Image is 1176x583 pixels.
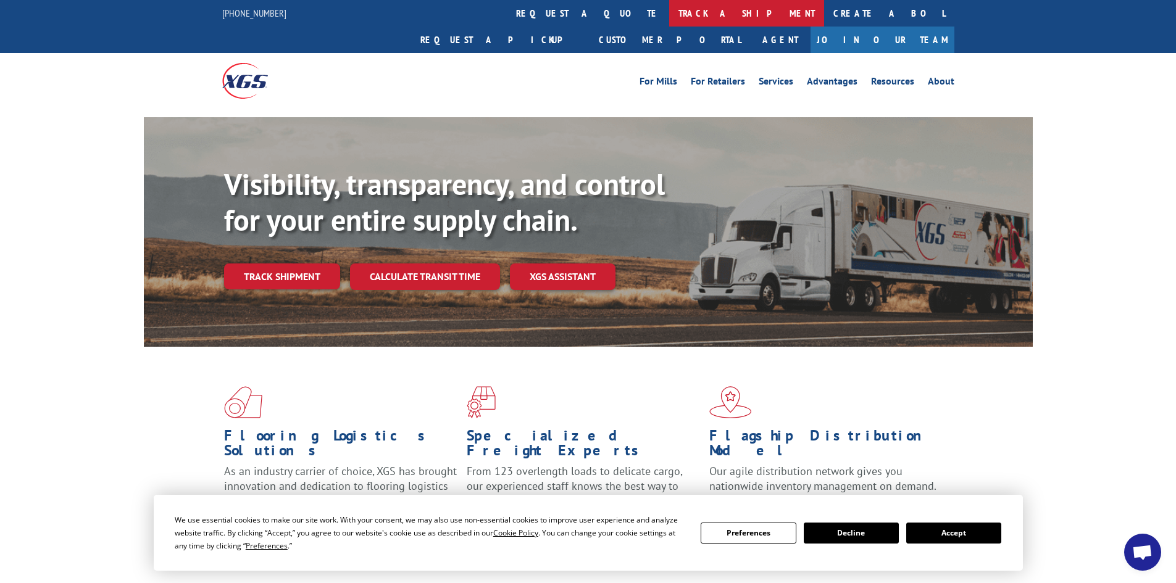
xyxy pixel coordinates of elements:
[411,27,590,53] a: Request a pickup
[467,386,496,418] img: xgs-icon-focused-on-flooring-red
[709,386,752,418] img: xgs-icon-flagship-distribution-model-red
[750,27,811,53] a: Agent
[709,428,943,464] h1: Flagship Distribution Model
[691,76,745,90] a: For Retailers
[709,464,936,493] span: Our agile distribution network gives you nationwide inventory management on demand.
[759,76,793,90] a: Services
[350,263,500,290] a: Calculate transit time
[928,76,954,90] a: About
[224,165,665,239] b: Visibility, transparency, and control for your entire supply chain.
[871,76,914,90] a: Resources
[1124,534,1161,571] a: Open chat
[804,523,899,544] button: Decline
[224,428,457,464] h1: Flooring Logistics Solutions
[224,386,262,418] img: xgs-icon-total-supply-chain-intelligence-red
[154,495,1023,571] div: Cookie Consent Prompt
[811,27,954,53] a: Join Our Team
[467,464,700,519] p: From 123 overlength loads to delicate cargo, our experienced staff knows the best way to move you...
[510,263,615,290] a: XGS ASSISTANT
[467,428,700,464] h1: Specialized Freight Experts
[222,7,286,19] a: [PHONE_NUMBER]
[590,27,750,53] a: Customer Portal
[807,76,857,90] a: Advantages
[175,513,686,552] div: We use essential cookies to make our site work. With your consent, we may also use non-essential ...
[246,540,288,551] span: Preferences
[906,523,1001,544] button: Accept
[701,523,796,544] button: Preferences
[224,464,457,508] span: As an industry carrier of choice, XGS has brought innovation and dedication to flooring logistics...
[640,76,677,90] a: For Mills
[224,263,340,289] a: Track shipment
[493,527,538,538] span: Cookie Policy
